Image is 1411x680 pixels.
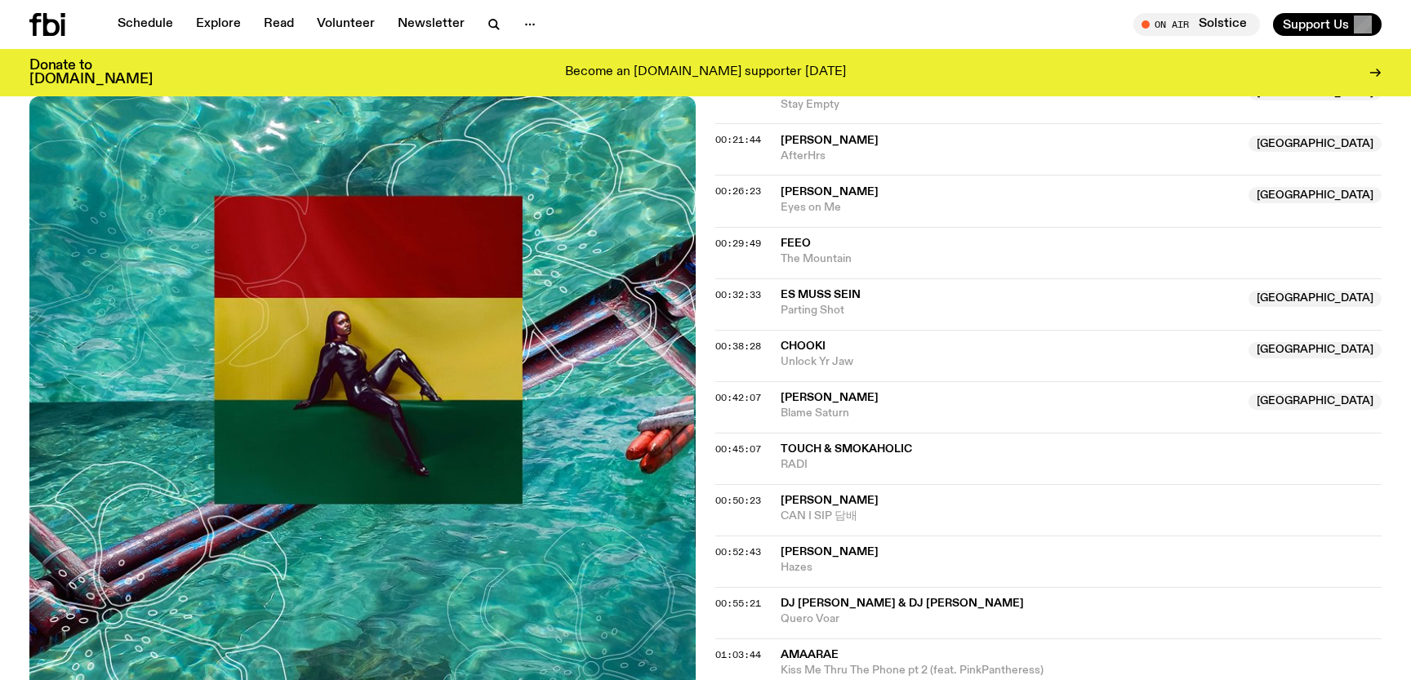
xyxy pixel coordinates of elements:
span: 00:45:07 [715,442,761,456]
span: Kiss Me Thru The Phone pt 2 (feat. PinkPantheress) [781,663,1382,678]
button: 00:52:43 [715,548,761,557]
span: 00:38:28 [715,340,761,353]
span: CAN I SIP 담배 [781,509,1382,524]
span: 00:55:21 [715,597,761,610]
span: 00:50:23 [715,494,761,507]
span: Unlock Yr Jaw [781,354,1239,370]
button: 00:45:07 [715,445,761,454]
a: Volunteer [307,13,385,36]
span: [PERSON_NAME] [781,135,879,146]
span: Touch & SMOKAHOLIC [781,443,912,455]
span: 00:29:49 [715,237,761,250]
span: Amaarae [781,649,839,660]
span: Quero Voar [781,611,1382,627]
a: Read [254,13,304,36]
span: 01:03:44 [715,648,761,661]
span: [PERSON_NAME] [781,392,879,403]
span: [GEOGRAPHIC_DATA] [1249,342,1382,358]
span: Eyes on Me [781,200,1239,216]
span: 00:21:44 [715,133,761,146]
button: 00:26:23 [715,187,761,196]
button: 00:32:33 [715,291,761,300]
span: [GEOGRAPHIC_DATA] [1249,136,1382,152]
span: 00:42:07 [715,391,761,404]
button: 00:29:49 [715,239,761,248]
span: Blame Saturn [781,406,1239,421]
span: [GEOGRAPHIC_DATA] [1249,187,1382,203]
span: Stay Empty [781,97,1239,113]
span: The Mountain [781,251,1382,267]
a: Schedule [108,13,183,36]
span: [GEOGRAPHIC_DATA] [1249,393,1382,410]
a: Newsletter [388,13,474,36]
span: [GEOGRAPHIC_DATA] [1249,291,1382,307]
span: [PERSON_NAME] [781,186,879,198]
button: 00:55:21 [715,599,761,608]
span: [PERSON_NAME] [781,495,879,506]
button: 00:38:28 [715,342,761,351]
span: feeo [781,238,811,249]
span: ChooKi [781,340,826,352]
span: [PERSON_NAME] [781,546,879,558]
span: RADI [781,457,1382,473]
button: 00:50:23 [715,496,761,505]
button: 01:03:44 [715,651,761,660]
p: Become an [DOMAIN_NAME] supporter [DATE] [565,65,846,80]
a: Explore [186,13,251,36]
button: 00:42:07 [715,393,761,402]
span: Hazes [781,560,1382,576]
span: Support Us [1283,17,1349,32]
button: Support Us [1273,13,1382,36]
span: Es Muss Sein [781,289,861,300]
span: DJ [PERSON_NAME] & DJ [PERSON_NAME] [781,598,1024,609]
h3: Donate to [DOMAIN_NAME] [29,59,153,87]
button: On AirSolstice [1133,13,1260,36]
span: AfterHrs [781,149,1239,164]
span: Parting Shot [781,303,1239,318]
span: 00:26:23 [715,184,761,198]
span: 00:52:43 [715,545,761,558]
button: 00:21:44 [715,136,761,144]
span: 00:32:33 [715,288,761,301]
